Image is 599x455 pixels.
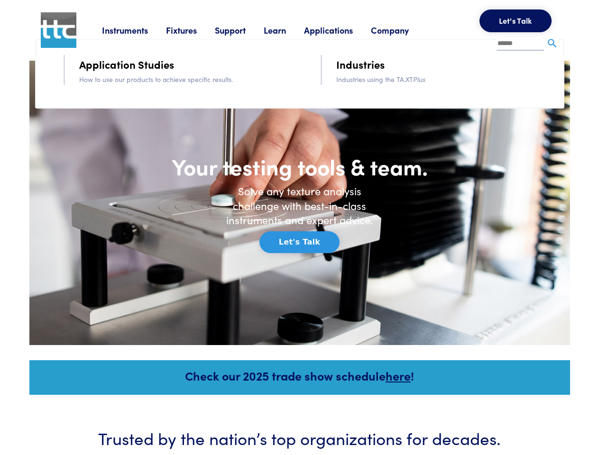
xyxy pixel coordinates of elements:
button: Let's Talk [259,231,340,253]
a: Instruments [102,24,166,36]
a: Applications [304,24,371,36]
a: Learn [264,24,304,36]
img: ttc_logo_1x1_v1.0.png [41,12,76,48]
h6: Solve any texture analysis challenge with best-in-class instruments and expert advice. [219,184,380,227]
a: Industries [336,56,385,73]
h3: Trusted by the nation’s top organizations for decades. [58,426,542,449]
h5: Check our 2025 trade show schedule ! [42,367,557,384]
i: Plus [413,74,425,84]
a: here [386,367,411,384]
p: Industries using the TA.XT [336,74,551,84]
a: Fixtures [166,24,215,36]
a: Support [215,24,264,36]
p: How to use our products to achieve specific results. [79,74,294,84]
h1: Your testing tools & team. [138,153,461,180]
button: Let's Talk [479,9,552,32]
a: Company [371,24,427,36]
a: Application Studies [79,56,174,73]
